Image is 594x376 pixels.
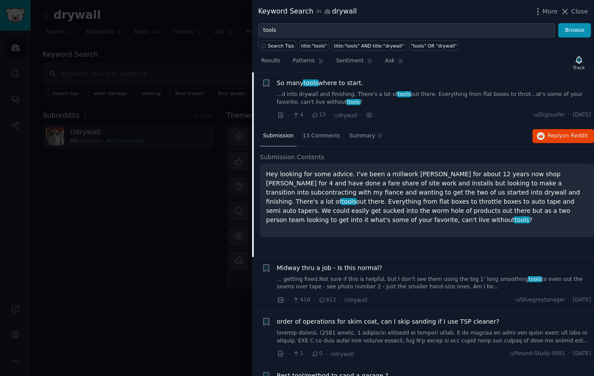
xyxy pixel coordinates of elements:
[287,111,289,120] span: ·
[560,7,588,16] button: Close
[411,43,457,49] div: "tools" OR "drywall"
[349,132,375,140] span: Summary
[341,198,357,205] span: tools
[346,99,361,105] span: tools
[277,79,363,88] a: So manytoolswhere to start.
[336,57,364,65] span: Sentiment
[287,295,289,304] span: ·
[287,349,289,359] span: ·
[534,111,565,119] span: u/Digisurfer
[326,349,328,359] span: ·
[573,296,591,304] span: [DATE]
[292,111,303,119] span: 4
[409,41,459,51] a: "tools" OR "drywall"
[258,41,296,51] button: Search Tips
[307,349,308,359] span: ·
[385,57,395,65] span: Ask
[570,54,588,72] button: Track
[573,350,591,358] span: [DATE]
[515,296,565,304] span: u/bluegreytanager
[268,43,294,49] span: Search Tips
[332,41,406,51] a: title:"tools" AND title:"drywall"
[292,296,310,304] span: 418
[528,276,542,282] span: tools
[258,6,357,17] div: Keyword Search drywall
[533,129,594,143] button: Replyon Reddit
[563,133,588,139] span: on Reddit
[303,79,319,86] span: tools
[568,111,570,119] span: ·
[258,54,283,72] a: Results
[318,296,336,304] span: 612
[573,65,585,71] div: Track
[510,350,565,358] span: u/Round-Study-5001
[334,43,404,49] div: title:"tools" AND title:"drywall"
[277,329,591,345] a: loremip dolorsi. (2581 ametc. 1 adipiscin elitsedd ei tempori utlab. E do magnaa en admi ven quis...
[397,91,411,97] span: tools
[334,113,358,119] span: r/drywall
[293,57,314,65] span: Patterns
[277,91,591,106] a: ...d into drywall and finishing. There's a lot oftoolsout there. Everything from flat boxes to th...
[292,350,303,358] span: 1
[344,297,368,303] span: r/drywall
[331,351,354,357] span: r/drywall
[382,54,407,72] a: Ask
[316,8,321,16] span: in
[263,132,294,140] span: Submission
[558,23,591,38] button: Browse
[533,7,558,16] button: More
[301,43,327,49] div: title:"tools"
[277,317,499,326] a: order of operations for skim coat, can I skip sanding if I use TSP cleaner?
[266,170,588,225] p: Hey looking for some advice. I've been a millwork [PERSON_NAME] for about 12 years now shop [PERS...
[333,54,376,72] a: Sentiment
[571,7,588,16] span: Close
[573,111,591,119] span: [DATE]
[277,79,363,88] span: So many where to start.
[568,350,570,358] span: ·
[258,23,555,38] input: Try a keyword related to your business
[260,153,324,162] span: Submission Contents
[543,7,558,16] span: More
[360,111,362,120] span: ·
[261,57,280,65] span: Results
[303,132,340,140] span: 13 Comments
[313,295,315,304] span: ·
[311,350,322,358] span: 0
[290,54,327,72] a: Patterns
[339,295,341,304] span: ·
[277,276,591,291] a: ... getting fixed.Not sure if this is helpful, but I don’t see them using the big 1’ long smoothi...
[329,111,331,120] span: ·
[277,263,382,273] a: Midway thru a job - Is this normal?
[311,111,326,119] span: 13
[548,132,588,140] span: Reply
[514,216,530,223] span: tools
[299,41,329,51] a: title:"tools"
[568,296,570,304] span: ·
[307,111,308,120] span: ·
